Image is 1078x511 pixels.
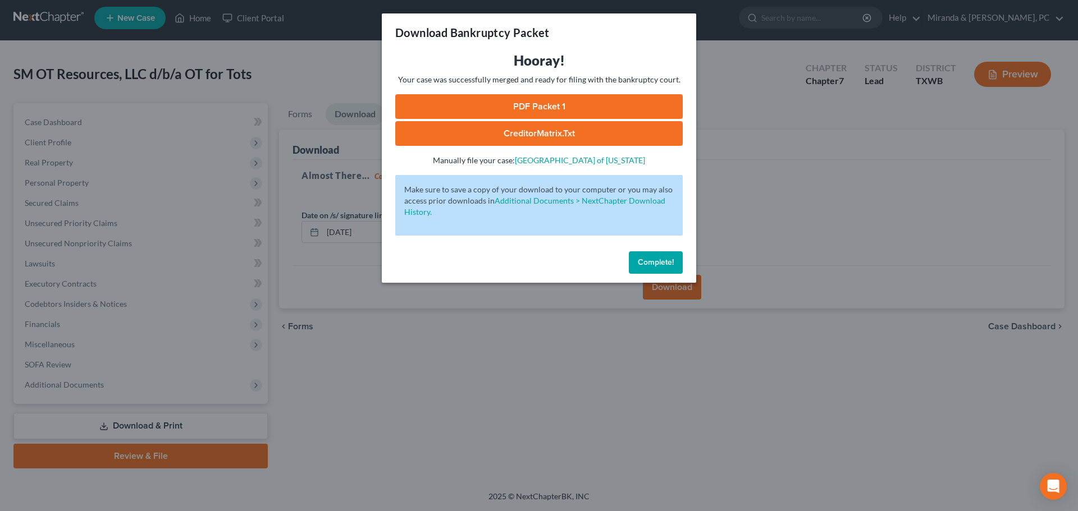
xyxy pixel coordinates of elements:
h3: Hooray! [395,52,683,70]
a: CreditorMatrix.txt [395,121,683,146]
div: Open Intercom Messenger [1040,473,1067,500]
a: [GEOGRAPHIC_DATA] of [US_STATE] [515,155,645,165]
a: Additional Documents > NextChapter Download History. [404,196,665,217]
h3: Download Bankruptcy Packet [395,25,549,40]
p: Your case was successfully merged and ready for filing with the bankruptcy court. [395,74,683,85]
span: Complete! [638,257,674,267]
p: Manually file your case: [395,155,683,166]
button: Complete! [629,251,683,274]
p: Make sure to save a copy of your download to your computer or you may also access prior downloads in [404,184,674,218]
a: PDF Packet 1 [395,94,683,119]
